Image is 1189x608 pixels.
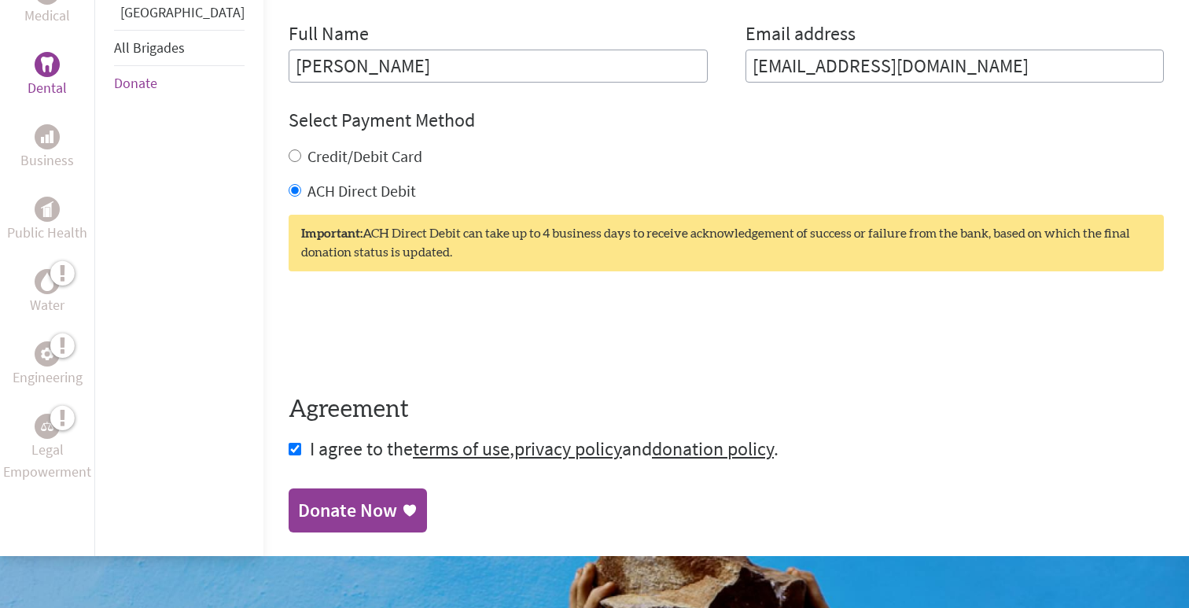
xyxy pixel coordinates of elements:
[114,39,185,57] a: All Brigades
[35,269,60,294] div: Water
[289,303,528,364] iframe: To enrich screen reader interactions, please activate Accessibility in Grammarly extension settings
[35,52,60,77] div: Dental
[30,294,64,316] p: Water
[41,272,53,290] img: Water
[35,414,60,439] div: Legal Empowerment
[307,181,416,201] label: ACH Direct Debit
[41,422,53,431] img: Legal Empowerment
[289,396,1164,424] h4: Agreement
[120,3,245,21] a: [GEOGRAPHIC_DATA]
[41,57,53,72] img: Dental
[30,269,64,316] a: WaterWater
[20,124,74,171] a: BusinessBusiness
[114,74,157,92] a: Donate
[745,50,1165,83] input: Your Email
[114,66,245,101] li: Donate
[7,222,87,244] p: Public Health
[745,21,856,50] label: Email address
[114,2,245,30] li: Guatemala
[24,5,70,27] p: Medical
[289,108,1164,133] h4: Select Payment Method
[114,30,245,66] li: All Brigades
[289,21,369,50] label: Full Name
[514,437,622,461] a: privacy policy
[41,131,53,143] img: Business
[3,414,91,483] a: Legal EmpowermentLegal Empowerment
[13,367,83,389] p: Engineering
[7,197,87,244] a: Public HealthPublic Health
[413,437,510,461] a: terms of use
[301,227,363,240] strong: Important:
[652,437,774,461] a: donation policy
[20,149,74,171] p: Business
[28,52,67,99] a: DentalDental
[310,437,779,461] span: I agree to the , and .
[35,124,60,149] div: Business
[298,498,397,523] div: Donate Now
[35,197,60,222] div: Public Health
[41,201,53,217] img: Public Health
[307,146,422,166] label: Credit/Debit Card
[41,347,53,359] img: Engineering
[28,77,67,99] p: Dental
[3,439,91,483] p: Legal Empowerment
[35,341,60,367] div: Engineering
[13,341,83,389] a: EngineeringEngineering
[289,50,708,83] input: Enter Full Name
[289,215,1164,271] div: ACH Direct Debit can take up to 4 business days to receive acknowledgement of success or failure ...
[289,488,427,532] a: Donate Now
